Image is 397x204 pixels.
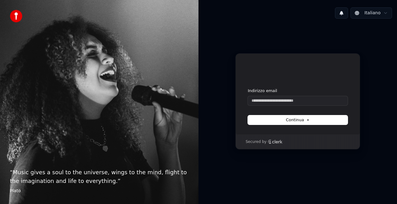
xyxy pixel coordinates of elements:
[286,117,310,123] span: Continua
[10,168,189,185] p: “ Music gives a soul to the universe, wings to the mind, flight to the imagination and life to ev...
[246,140,266,144] p: Secured by
[10,10,22,22] img: youka
[268,140,283,144] a: Clerk logo
[248,115,348,125] button: Continua
[248,88,277,94] label: Indirizzo email
[10,188,189,194] footer: Plato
